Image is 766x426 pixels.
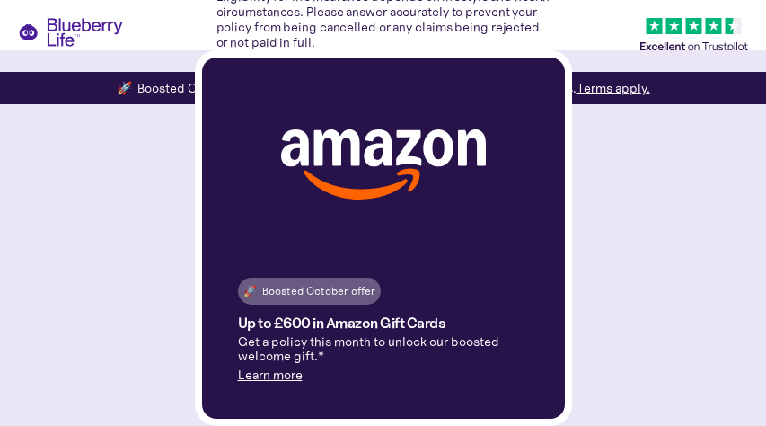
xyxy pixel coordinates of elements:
a: Terms apply. [577,80,650,96]
h4: Up to £600 in Amazon Gift Cards [238,315,446,331]
a: Learn more [238,367,303,383]
p: Get a policy this month to unlock our boosted welcome gift.* [238,334,529,365]
div: 🚀 Boosted October offer [243,282,375,300]
div: 🚀 Boosted October new customer offer - Get up to £600 in Amazon gift cards. [117,79,650,97]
